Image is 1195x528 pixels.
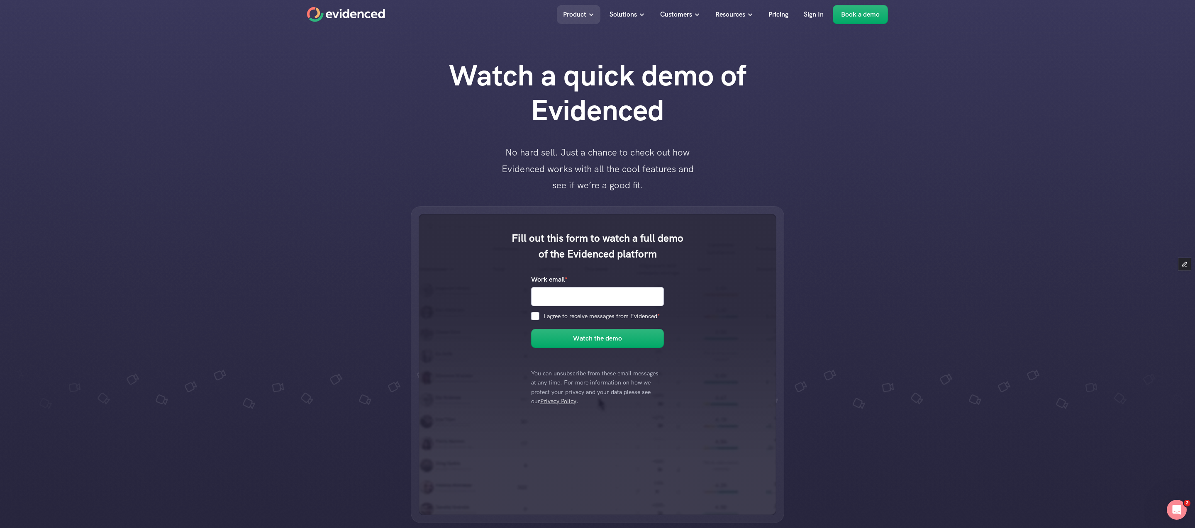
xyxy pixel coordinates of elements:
[762,5,795,24] a: Pricing
[540,397,576,405] a: Privacy Policy
[804,9,824,20] p: Sign In
[1178,258,1191,270] button: Edit Framer Content
[510,231,685,262] h4: Fill out this form to watch a full demo of the Evidenced platform
[531,287,664,306] input: Work email*
[610,9,637,20] p: Solutions
[531,274,568,285] p: Work email
[531,329,664,348] button: Watch the demo
[1167,500,1187,520] iframe: Intercom live chat
[841,9,880,20] p: Book a demo
[432,58,763,128] h1: Watch a quick demo of Evidenced
[531,312,539,320] input: I agree to receive messages from Evidenced*
[494,144,701,194] p: No hard sell. Just a chance to check out how Evidenced works with all the cool features and see i...
[1184,500,1190,506] span: 2
[797,5,830,24] a: Sign In
[660,9,692,20] p: Customers
[833,5,888,24] a: Book a demo
[715,9,745,20] p: Resources
[531,369,664,406] p: You can unsubscribe from these email messages at any time. For more information on how we protect...
[307,7,385,22] a: Home
[563,9,586,20] p: Product
[573,333,622,344] h6: Watch the demo
[768,9,788,20] p: Pricing
[544,311,664,320] p: I agree to receive messages from Evidenced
